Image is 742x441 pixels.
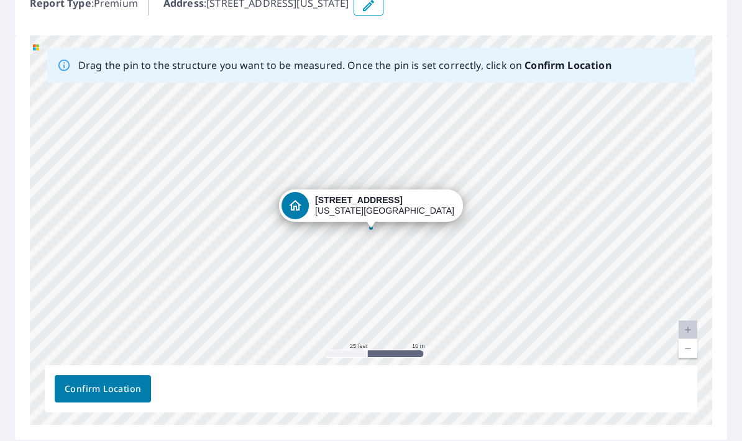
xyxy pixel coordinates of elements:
[279,189,463,228] div: Dropped pin, building 1, Residential property, 1335 S 11th St Nevada, IA 50201
[679,339,697,358] a: Current Level 20, Zoom Out
[55,375,151,402] button: Confirm Location
[315,195,403,205] strong: [STREET_ADDRESS]
[524,58,611,72] b: Confirm Location
[78,58,611,73] p: Drag the pin to the structure you want to be measured. Once the pin is set correctly, click on
[315,195,454,216] div: [US_STATE][GEOGRAPHIC_DATA]
[679,321,697,339] a: Current Level 20, Zoom In Disabled
[65,381,141,397] span: Confirm Location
